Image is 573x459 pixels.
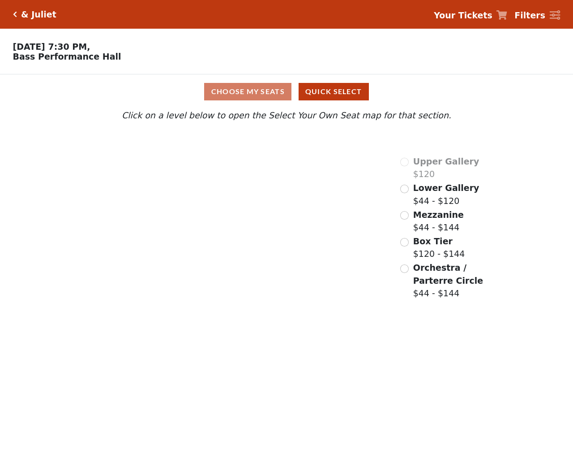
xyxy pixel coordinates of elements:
[413,208,464,234] label: $44 - $144
[413,261,495,300] label: $44 - $144
[299,83,369,100] button: Quick Select
[21,9,56,20] h5: & Juliet
[413,182,479,207] label: $44 - $120
[413,235,465,260] label: $120 - $144
[413,156,479,166] span: Upper Gallery
[13,11,17,17] a: Click here to go back to filters
[78,109,495,122] p: Click on a level below to open the Select Your Own Seat map for that section.
[203,242,333,320] path: Orchestra / Parterre Circle - Seats Available: 40
[434,10,492,20] strong: Your Tickets
[413,263,483,286] span: Orchestra / Parterre Circle
[514,9,560,22] a: Filters
[434,9,507,22] a: Your Tickets
[514,10,545,20] strong: Filters
[413,210,464,220] span: Mezzanine
[143,161,278,204] path: Lower Gallery - Seats Available: 163
[413,236,453,246] span: Box Tier
[133,136,261,166] path: Upper Gallery - Seats Available: 0
[413,155,479,181] label: $120
[413,183,479,193] span: Lower Gallery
